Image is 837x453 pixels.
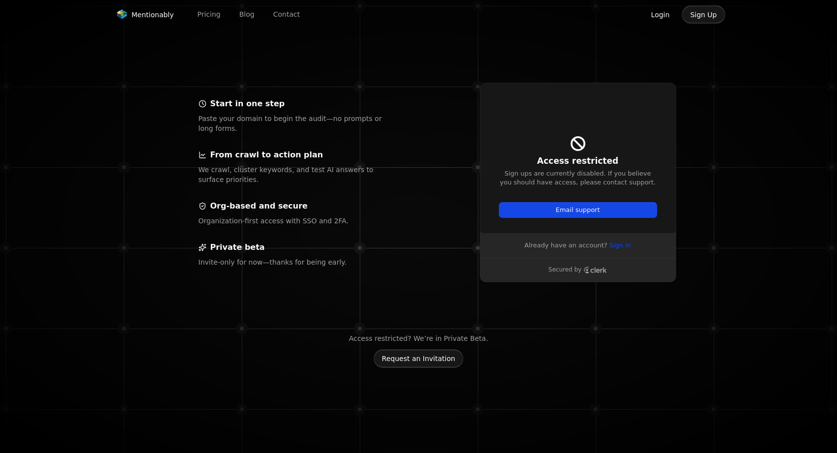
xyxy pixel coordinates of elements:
[499,203,657,217] button: Email support
[499,155,657,167] h1: Access restricted
[132,10,174,20] span: Mentionably
[643,5,678,24] button: Login
[524,241,607,250] span: Already have an account?
[199,257,387,267] p: Invite‑only for now—thanks for being early.
[199,165,387,184] p: We crawl, cluster keywords, and test AI answers to surface priorities.
[609,241,631,250] a: Sign in
[210,200,308,212] p: Org‑based and secure
[265,7,308,22] a: Contact
[210,98,285,110] p: Start in one step
[112,8,178,22] a: Mentionably
[499,169,657,187] p: Sign ups are currently disabled. If you believe you should have access, please contact support.
[210,242,265,253] p: Private beta
[190,7,229,22] a: Pricing
[583,267,607,273] a: Clerk logo
[210,149,323,161] p: From crawl to action plan
[349,333,488,343] p: Access restricted? We’re in Private Beta.
[548,266,581,274] p: Secured by
[199,216,387,226] p: Organization‑first access with SSO and 2FA.
[374,349,463,368] button: Request an Invitation
[231,7,262,22] a: Blog
[199,114,387,133] p: Paste your domain to begin the audit—no prompts or long forms.
[116,10,128,20] img: Mentionably logo
[682,5,725,24] button: Sign Up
